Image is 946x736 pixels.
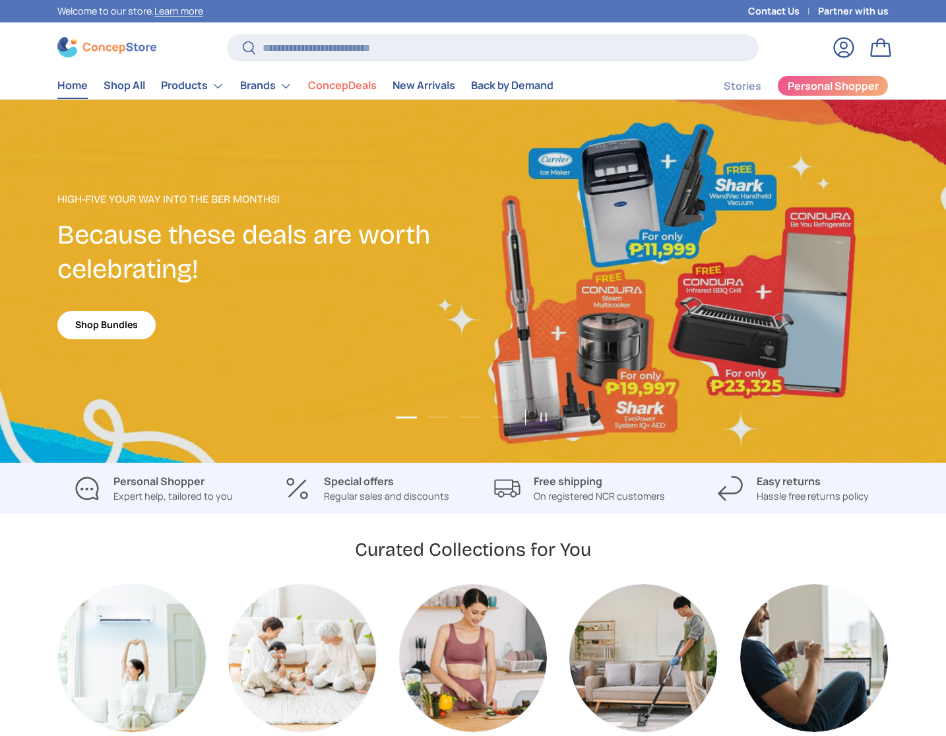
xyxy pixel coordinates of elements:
[154,5,203,17] a: Learn more
[757,489,869,504] p: Hassle free returns policy
[58,584,206,732] img: Air Cooling | ConcepStore
[57,37,156,57] img: ConcepStore
[757,474,821,488] strong: Easy returns
[113,489,233,504] p: Expert help, tailored to you
[324,489,449,504] p: Regular sales and discounts
[57,4,203,18] p: Welcome to our store.
[113,474,205,488] strong: Personal Shopper
[308,73,377,98] a: ConcepDeals
[471,73,553,98] a: Back by Demand
[161,73,224,99] a: Products
[57,311,156,339] a: Shop Bundles
[818,4,889,18] a: Partner with us
[748,4,818,18] a: Contact Us
[692,73,889,99] nav: Secondary
[58,584,206,732] a: Air Cooling
[355,538,591,562] h2: Curated Collections for You
[399,584,547,732] a: Kitchen Appliances
[57,73,553,99] nav: Primary
[153,73,232,99] summary: Products
[57,191,473,207] p: High-Five Your Way Into the Ber Months!
[232,73,300,99] summary: Brands
[697,473,889,504] a: Easy returns Hassle free returns policy
[724,73,761,99] a: Stories
[534,489,665,504] p: On registered NCR customers
[569,584,717,732] a: Home Cleaning
[484,473,676,504] a: Free shipping On registered NCR customers
[324,474,394,488] strong: Special offers
[240,73,292,99] a: Brands
[228,584,376,732] img: Air Quality
[534,474,602,488] strong: Free shipping
[393,73,455,98] a: New Arrivals
[788,81,879,91] span: Personal Shopper
[777,75,889,96] a: Personal Shopper
[57,73,88,98] a: Home
[740,584,888,732] a: Hydration & Beverage
[57,218,473,287] h2: Because these deals are worth celebrating!
[57,473,249,504] a: Personal Shopper Expert help, tailored to you
[104,73,145,98] a: Shop All
[270,473,462,504] a: Special offers Regular sales and discounts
